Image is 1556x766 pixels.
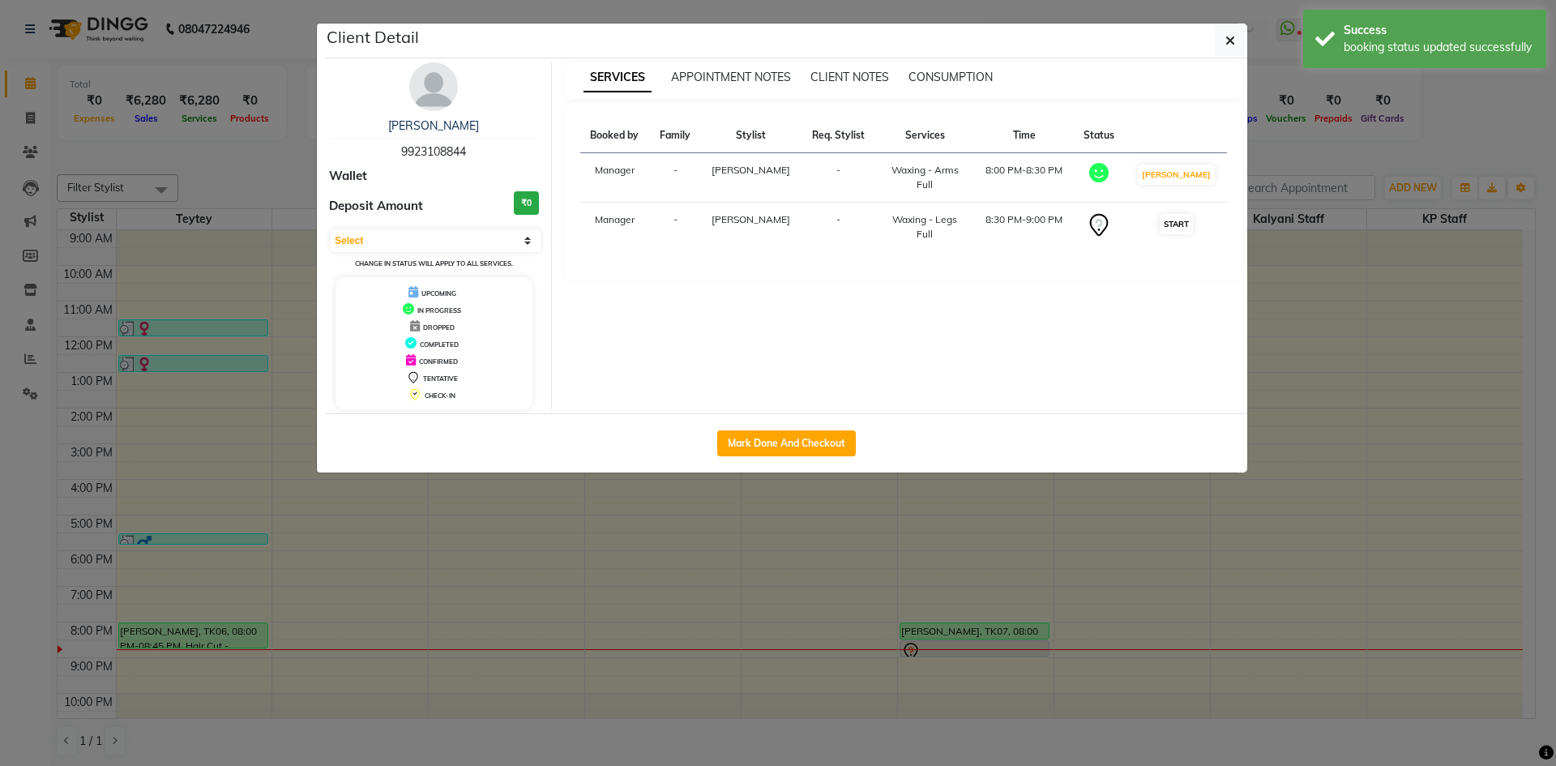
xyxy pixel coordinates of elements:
[717,430,856,456] button: Mark Done And Checkout
[802,153,875,203] td: -
[425,392,455,400] span: CHECK-IN
[514,191,539,215] h3: ₹0
[1344,39,1534,56] div: booking status updated successfully
[329,197,423,216] span: Deposit Amount
[423,374,458,383] span: TENTATIVE
[908,70,993,84] span: CONSUMPTION
[580,153,650,203] td: Manager
[712,164,790,176] span: [PERSON_NAME]
[355,259,513,267] small: Change in status will apply to all services.
[875,118,975,153] th: Services
[420,340,459,349] span: COMPLETED
[975,203,1074,252] td: 8:30 PM-9:00 PM
[329,167,367,186] span: Wallet
[649,118,700,153] th: Family
[802,203,875,252] td: -
[1160,214,1193,234] button: START
[885,163,965,192] div: Waxing - Arms Full
[701,118,802,153] th: Stylist
[649,203,700,252] td: -
[975,153,1074,203] td: 8:00 PM-8:30 PM
[1138,165,1215,185] button: [PERSON_NAME]
[388,118,479,133] a: [PERSON_NAME]
[975,118,1074,153] th: Time
[649,153,700,203] td: -
[1074,118,1125,153] th: Status
[580,203,650,252] td: Manager
[583,63,652,92] span: SERVICES
[802,118,875,153] th: Req. Stylist
[671,70,791,84] span: APPOINTMENT NOTES
[1344,22,1534,39] div: Success
[421,289,456,297] span: UPCOMING
[419,357,458,366] span: CONFIRMED
[712,213,790,225] span: [PERSON_NAME]
[580,118,650,153] th: Booked by
[327,25,419,49] h5: Client Detail
[423,323,455,332] span: DROPPED
[417,306,461,315] span: IN PROGRESS
[885,212,965,242] div: Waxing - Legs Full
[401,144,466,159] span: 9923108844
[409,62,458,111] img: avatar
[810,70,889,84] span: CLIENT NOTES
